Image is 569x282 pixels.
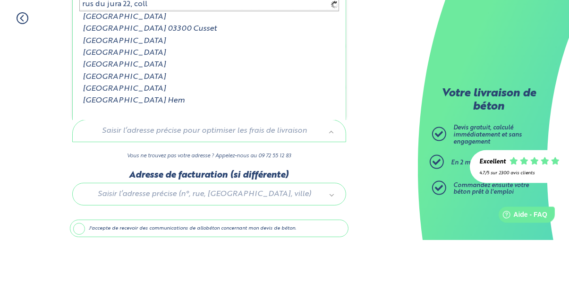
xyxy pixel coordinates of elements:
iframe: Help widget launcher [485,245,559,272]
div: [GEOGRAPHIC_DATA] [79,53,339,65]
div: [GEOGRAPHIC_DATA] [79,101,339,113]
div: [GEOGRAPHIC_DATA] Hem [79,137,339,149]
div: [GEOGRAPHIC_DATA] 03300 Cusset [79,65,339,77]
div: [GEOGRAPHIC_DATA] [79,77,339,89]
div: [GEOGRAPHIC_DATA] [79,113,339,125]
div: [GEOGRAPHIC_DATA] [79,125,339,137]
div: [GEOGRAPHIC_DATA] [79,89,339,101]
